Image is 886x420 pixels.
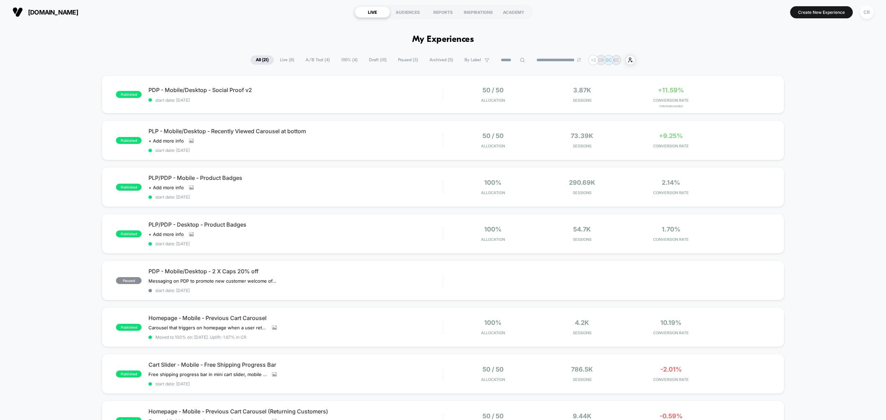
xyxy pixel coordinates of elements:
[484,226,501,233] span: 100%
[628,377,714,382] span: CONVERSION RATE
[588,55,598,65] div: + 2
[275,55,299,65] span: Live ( 8 )
[628,190,714,195] span: CONVERSION RATE
[148,194,443,200] span: start date: [DATE]
[606,57,612,63] p: GC
[148,231,184,237] span: + Add more info
[355,7,390,18] div: LIVE
[662,226,680,233] span: 1.70%
[390,7,425,18] div: AUDIENCES
[481,144,505,148] span: Allocation
[573,86,591,94] span: 3.87k
[858,5,876,19] button: CR
[481,377,505,382] span: Allocation
[484,319,501,326] span: 100%
[481,190,505,195] span: Allocation
[658,86,684,94] span: +11.59%
[148,381,443,386] span: start date: [DATE]
[116,230,142,237] span: published
[577,58,581,62] img: end
[28,9,78,16] span: [DOMAIN_NAME]
[628,237,714,242] span: CONVERSION RATE
[481,237,505,242] span: Allocation
[148,185,184,190] span: + Add more info
[336,55,363,65] span: 100% ( 4 )
[660,319,681,326] span: 10.19%
[10,7,80,18] button: [DOMAIN_NAME]
[539,190,625,195] span: Sessions
[628,144,714,148] span: CONVERSION RATE
[496,7,531,18] div: ACADEMY
[393,55,423,65] span: Paused ( 3 )
[148,268,443,275] span: PDP - Mobile/Desktop - 2 X Caps 20% off
[424,55,458,65] span: Archived ( 5 )
[148,148,443,153] span: start date: [DATE]
[573,226,591,233] span: 54.7k
[148,86,443,93] span: PDP - Mobile/Desktop - Social Proof v2
[148,288,443,293] span: start date: [DATE]
[539,237,625,242] span: Sessions
[116,91,142,98] span: published
[155,335,246,340] span: Moved to 100% on: [DATE] . Uplift: -1.67% in CR
[481,98,505,103] span: Allocation
[464,57,481,63] span: By Label
[482,366,504,373] span: 50 / 50
[148,408,443,415] span: Homepage - Mobile - Previous Cart Carousel (Returning Customers)
[116,184,142,191] span: published
[628,330,714,335] span: CONVERSION RATE
[569,179,595,186] span: 290.69k
[571,132,593,139] span: 73.39k
[116,277,142,284] span: paused
[148,128,443,135] span: PLP - Mobile/Desktop - Recently Viewed Carousel at bottom
[628,104,714,108] span: for Purchased
[659,132,683,139] span: +9.25%
[148,325,267,330] span: Carousel that triggers on homepage when a user returns and their cart has more than 0 items in it...
[461,7,496,18] div: INSPIRATIONS
[482,412,504,420] span: 50 / 50
[148,138,184,144] span: + Add more info
[598,57,604,63] p: CR
[412,35,474,45] h1: My Experiences
[148,174,443,181] span: PLP/PDP - Mobile - Product Badges
[148,98,443,103] span: start date: [DATE]
[148,372,267,377] span: Free shipping progress bar in mini cart slider, mobile only
[364,55,392,65] span: Draft ( 10 )
[251,55,274,65] span: All ( 21 )
[662,179,680,186] span: 2.14%
[148,361,443,368] span: Cart Slider - Mobile - Free Shipping Progress Bar
[148,278,277,284] span: Messaging on PDP to promote new customer welcome offer, this only shows to users who have not pur...
[860,6,874,19] div: CR
[300,55,335,65] span: A/B Test ( 4 )
[116,137,142,144] span: published
[12,7,23,17] img: Visually logo
[116,371,142,377] span: published
[148,221,443,228] span: PLP/PDP - Desktop - Product Badges
[482,86,504,94] span: 50 / 50
[573,412,591,420] span: 9.44k
[539,377,625,382] span: Sessions
[482,132,504,139] span: 50 / 50
[425,7,461,18] div: REPORTS
[539,144,625,148] span: Sessions
[613,57,619,63] p: SC
[575,319,589,326] span: 4.2k
[539,330,625,335] span: Sessions
[484,179,501,186] span: 100%
[148,314,443,321] span: Homepage - Mobile - Previous Cart Carousel
[481,330,505,335] span: Allocation
[628,98,714,103] span: CONVERSION RATE
[539,98,625,103] span: Sessions
[790,6,853,18] button: Create New Experience
[116,324,142,331] span: published
[571,366,593,373] span: 786.5k
[148,241,443,246] span: start date: [DATE]
[660,412,682,420] span: -0.59%
[660,366,682,373] span: -2.01%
